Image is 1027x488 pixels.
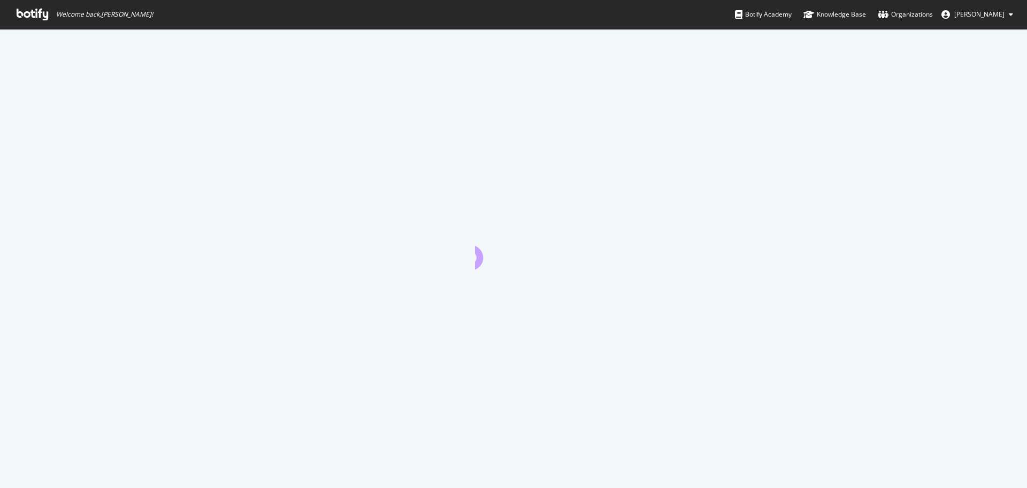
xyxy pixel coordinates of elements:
[803,9,866,20] div: Knowledge Base
[475,231,552,269] div: animation
[954,10,1005,19] span: Bryson Meunier
[735,9,792,20] div: Botify Academy
[878,9,933,20] div: Organizations
[933,6,1022,23] button: [PERSON_NAME]
[56,10,153,19] span: Welcome back, [PERSON_NAME] !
